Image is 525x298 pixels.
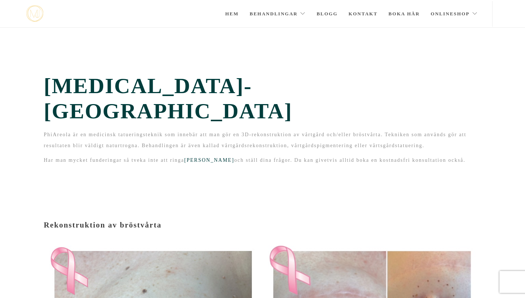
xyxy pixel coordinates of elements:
[431,1,478,27] a: Onlineshop
[44,155,481,166] p: Har man mycket funderingar så tveka inte att ringa och ställ dina frågor. Du kan givetvis alltid ...
[26,5,43,22] img: mjstudio
[250,1,306,27] a: Behandlingar
[349,1,378,27] a: Kontakt
[316,1,338,27] a: Blogg
[44,73,481,124] span: [MEDICAL_DATA]-[GEOGRAPHIC_DATA]
[225,1,239,27] a: Hem
[389,1,420,27] a: Boka här
[184,157,234,163] a: [PERSON_NAME]
[26,5,43,22] a: mjstudio mjstudio mjstudio
[44,129,481,151] p: PhiAreola är en medicinsk tatueringsteknik som innebär att man gör en 3D-rekonstruktion av vårtgå...
[44,221,162,229] span: Rekonstruktion av bröstvårta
